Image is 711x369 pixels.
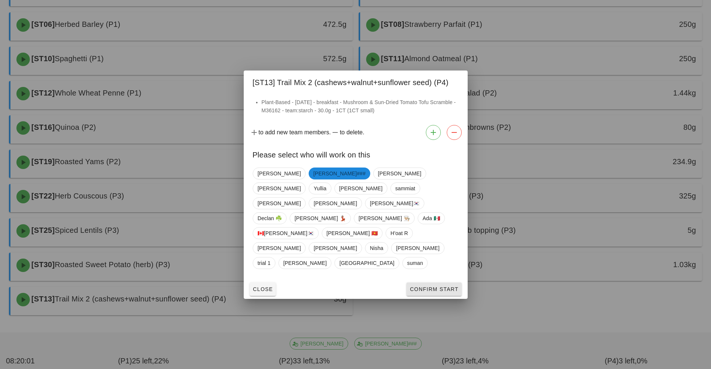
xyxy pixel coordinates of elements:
li: Plant-Based - [DATE] - breakfast - Mushroom & Sun-Dried Tomato Tofu Scramble - M36162 - team:star... [262,98,459,115]
span: [PERSON_NAME] [396,243,439,254]
span: [PERSON_NAME] 👨🏼‍🍳 [358,213,410,224]
span: [PERSON_NAME] [314,243,357,254]
span: [PERSON_NAME] [339,183,382,194]
button: Confirm Start [406,282,461,296]
span: [PERSON_NAME]🇰🇷 [369,198,420,209]
span: [PERSON_NAME] [378,168,421,179]
div: Please select who will work on this [244,143,468,165]
div: [ST13] Trail Mix 2 (cashews+walnut+sunflower seed) (P4) [244,71,468,92]
span: [PERSON_NAME] [258,198,301,209]
span: [PERSON_NAME] [258,243,301,254]
span: [PERSON_NAME] [258,183,301,194]
span: sammiat [395,183,415,194]
span: [PERSON_NAME] [283,257,326,269]
span: [PERSON_NAME] 💃🏽 [294,213,346,224]
button: Close [250,282,276,296]
span: Confirm Start [409,286,458,292]
span: Yullia [314,183,326,194]
span: [PERSON_NAME] [314,198,357,209]
span: trial 1 [258,257,271,269]
span: Nisha [369,243,383,254]
span: [PERSON_NAME]### [313,168,365,179]
span: [PERSON_NAME] [258,168,301,179]
span: Close [253,286,273,292]
span: suman [407,257,423,269]
span: 🇨🇦[PERSON_NAME]🇰🇷 [258,228,314,239]
span: [PERSON_NAME] 🇻🇳 [326,228,378,239]
span: [GEOGRAPHIC_DATA] [339,257,394,269]
div: to add new team members. to delete. [244,122,468,143]
span: Ada 🇲🇽 [422,213,440,224]
span: Declan ☘️ [258,213,282,224]
span: H'oat R [390,228,408,239]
